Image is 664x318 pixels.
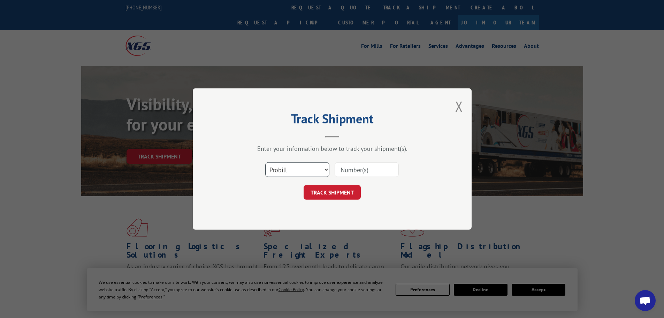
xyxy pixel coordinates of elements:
[455,97,463,116] button: Close modal
[228,114,437,127] h2: Track Shipment
[304,185,361,200] button: TRACK SHIPMENT
[635,290,656,311] div: Open chat
[335,162,399,177] input: Number(s)
[228,145,437,153] div: Enter your information below to track your shipment(s).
